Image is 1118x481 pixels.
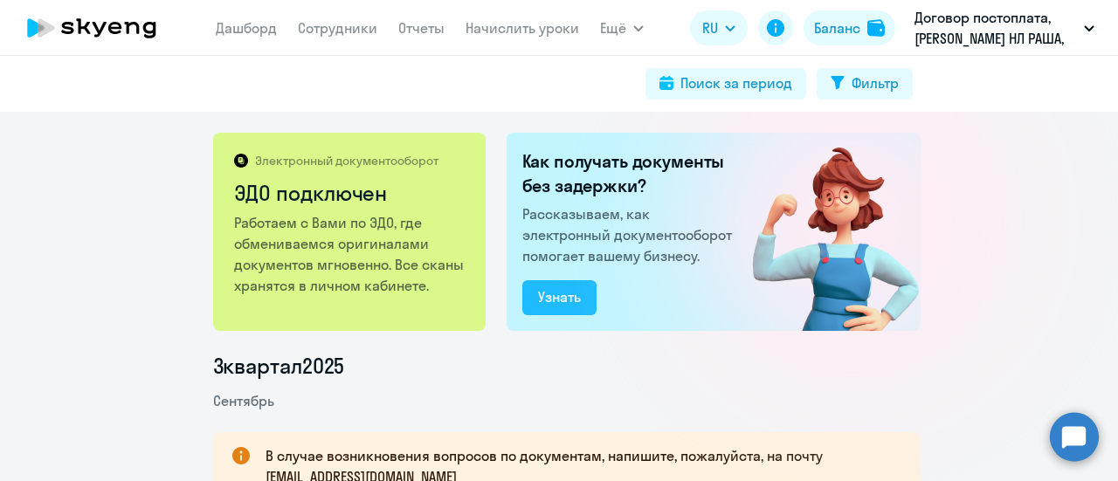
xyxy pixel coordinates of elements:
[804,10,895,45] button: Балансbalance
[702,17,718,38] span: RU
[600,17,626,38] span: Ещё
[906,7,1103,49] button: Договор постоплата, [PERSON_NAME] НЛ РАША, ООО
[234,179,467,207] h2: ЭДО подключен
[522,203,739,266] p: Рассказываем, как электронный документооборот помогает вашему бизнесу.
[645,68,806,100] button: Поиск за период
[690,10,748,45] button: RU
[234,212,467,296] p: Работаем с Вами по ЭДО, где обмениваемся оригиналами документов мгновенно. Все сканы хранятся в л...
[398,19,445,37] a: Отчеты
[466,19,579,37] a: Начислить уроки
[852,72,899,93] div: Фильтр
[814,17,860,38] div: Баланс
[213,352,921,380] li: 3 квартал 2025
[600,10,644,45] button: Ещё
[213,392,274,409] span: Сентябрь
[817,68,913,100] button: Фильтр
[216,19,277,37] a: Дашборд
[724,133,921,331] img: connected
[298,19,377,37] a: Сотрудники
[522,280,597,315] button: Узнать
[680,72,792,93] div: Поиск за период
[914,7,1077,49] p: Договор постоплата, [PERSON_NAME] НЛ РАША, ООО
[867,19,885,37] img: balance
[538,286,581,307] div: Узнать
[522,149,739,198] h2: Как получать документы без задержки?
[255,153,438,168] p: Электронный документооборот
